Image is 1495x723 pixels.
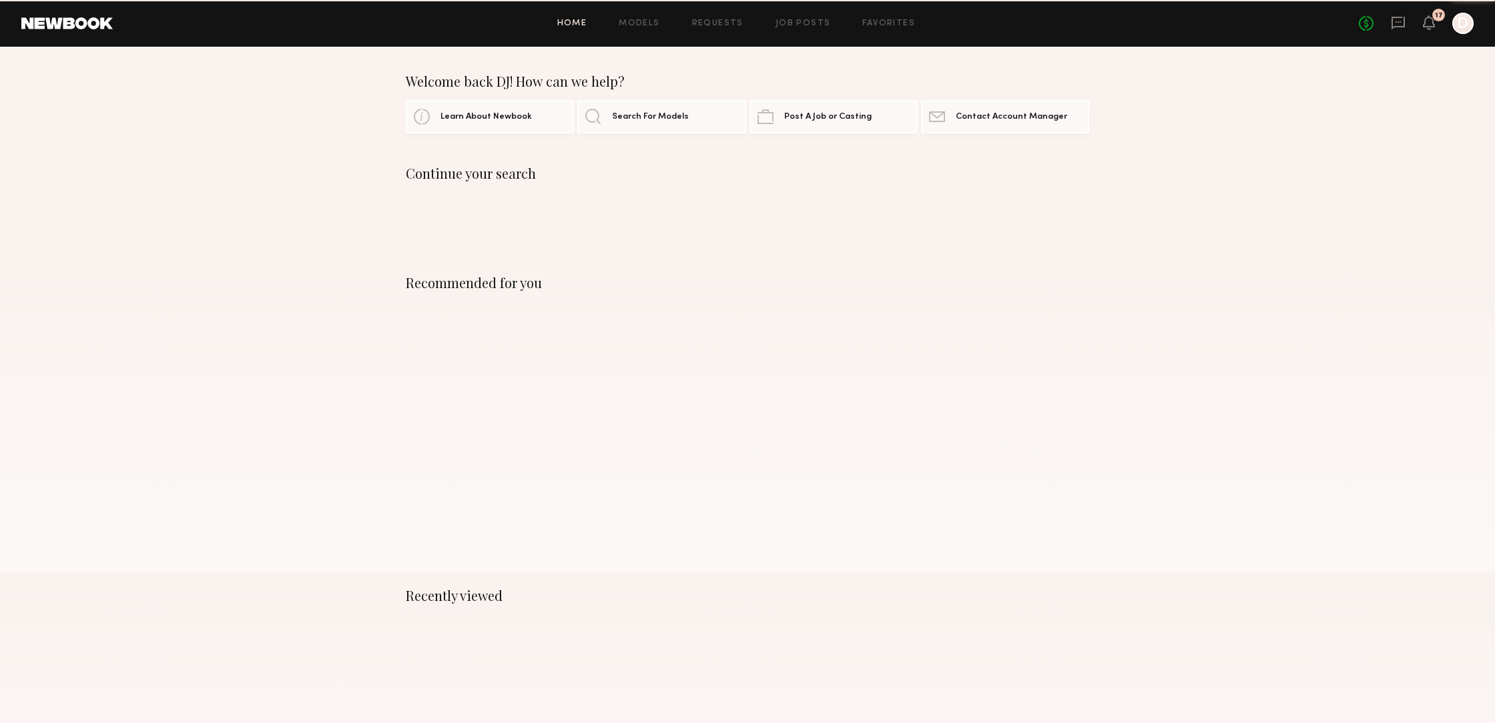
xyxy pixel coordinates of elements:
div: Recently viewed [406,588,1089,604]
a: Requests [692,19,743,28]
div: 17 [1435,12,1443,19]
a: Post A Job or Casting [750,100,918,133]
a: Search For Models [577,100,745,133]
span: Post A Job or Casting [784,113,872,121]
span: Search For Models [612,113,689,121]
span: Learn About Newbook [440,113,532,121]
a: Contact Account Manager [921,100,1089,133]
a: Favorites [862,19,915,28]
div: Continue your search [406,165,1089,181]
span: Contact Account Manager [956,113,1067,121]
a: Home [557,19,587,28]
div: Welcome back DJ! How can we help? [406,73,1089,89]
a: Learn About Newbook [406,100,574,133]
div: Recommended for you [406,275,1089,291]
a: Job Posts [776,19,831,28]
a: D [1452,13,1474,34]
a: Models [619,19,659,28]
